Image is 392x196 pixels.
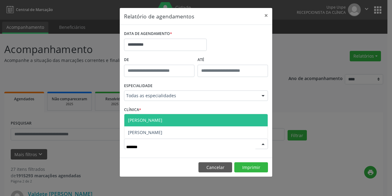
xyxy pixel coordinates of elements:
[124,29,172,39] label: DATA DE AGENDAMENTO
[124,55,194,65] label: De
[260,8,272,23] button: Close
[234,162,268,173] button: Imprimir
[128,129,162,135] span: [PERSON_NAME]
[124,105,141,115] label: CLÍNICA
[128,117,162,123] span: [PERSON_NAME]
[124,81,153,91] label: ESPECIALIDADE
[198,162,232,173] button: Cancelar
[126,93,255,99] span: Todas as especialidades
[124,12,194,20] h5: Relatório de agendamentos
[198,55,268,65] label: ATÉ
